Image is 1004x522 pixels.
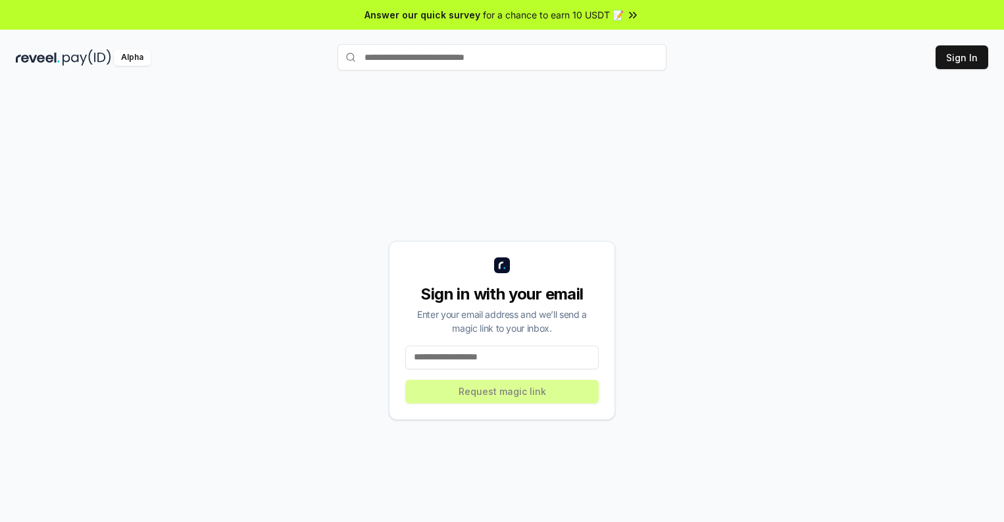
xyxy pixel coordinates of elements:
[364,8,480,22] span: Answer our quick survey
[405,284,599,305] div: Sign in with your email
[483,8,624,22] span: for a chance to earn 10 USDT 📝
[936,45,988,69] button: Sign In
[63,49,111,66] img: pay_id
[405,307,599,335] div: Enter your email address and we’ll send a magic link to your inbox.
[16,49,60,66] img: reveel_dark
[494,257,510,273] img: logo_small
[114,49,151,66] div: Alpha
